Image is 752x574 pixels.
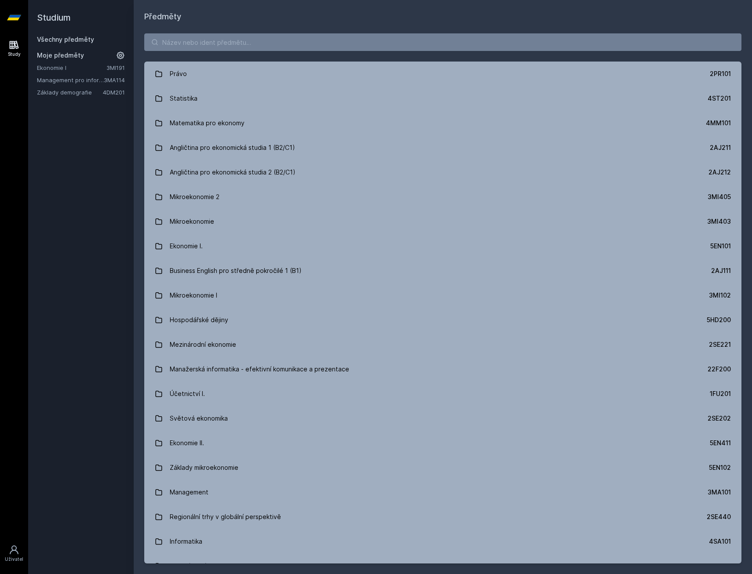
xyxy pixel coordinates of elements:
[144,357,741,381] a: Manažerská informatika - efektivní komunikace a prezentace 22F200
[144,283,741,308] a: Mikroekonomie I 3MI102
[2,540,26,567] a: Uživatel
[144,111,741,135] a: Matematika pro ekonomy 4MM101
[103,89,125,96] a: 4DM201
[708,94,731,103] div: 4ST201
[706,119,731,127] div: 4MM101
[170,213,214,230] div: Mikroekonomie
[144,505,741,529] a: Regionální trhy v globální perspektivě 2SE440
[710,143,731,152] div: 2AJ211
[170,459,238,476] div: Základy mikroekonomie
[144,62,741,86] a: Právo 2PR101
[710,439,731,447] div: 5EN411
[144,11,741,23] h1: Předměty
[170,114,245,132] div: Matematika pro ekonomy
[707,217,731,226] div: 3MI403
[170,434,204,452] div: Ekonomie II.
[106,64,125,71] a: 3MI191
[144,33,741,51] input: Název nebo ident předmětu…
[144,455,741,480] a: Základy mikroekonomie 5EN102
[707,316,731,324] div: 5HD200
[5,556,23,563] div: Uživatel
[2,35,26,62] a: Study
[144,308,741,332] a: Hospodářské dějiny 5HD200
[144,160,741,185] a: Angličtina pro ekonomická studia 2 (B2/C1) 2AJ212
[170,163,296,181] div: Angličtina pro ekonomická studia 2 (B2/C1)
[170,90,197,107] div: Statistika
[170,336,236,353] div: Mezinárodní ekonomie
[144,332,741,357] a: Mezinárodní ekonomie 2SE221
[144,381,741,406] a: Účetnictví I. 1FU201
[144,209,741,234] a: Mikroekonomie 3MI403
[708,365,731,374] div: 22F200
[710,242,731,251] div: 5EN101
[37,76,104,84] a: Management pro informatiky a statistiky
[170,533,202,550] div: Informatika
[144,431,741,455] a: Ekonomie II. 5EN411
[170,139,295,156] div: Angličtina pro ekonomická studia 1 (B2/C1)
[709,537,731,546] div: 4SA101
[144,258,741,283] a: Business English pro středně pokročilé 1 (B1) 2AJ111
[144,86,741,111] a: Statistika 4ST201
[170,360,349,378] div: Manažerská informatika - efektivní komunikace a prezentace
[37,63,106,72] a: Ekonomie I
[709,291,731,300] div: 3MI102
[170,385,205,403] div: Účetnictví I.
[170,508,281,526] div: Regionální trhy v globální perspektivě
[170,483,208,501] div: Management
[711,266,731,275] div: 2AJ111
[708,488,731,497] div: 3MA101
[708,414,731,423] div: 2SE202
[709,340,731,349] div: 2SE221
[708,193,731,201] div: 3MI405
[170,287,217,304] div: Mikroekonomie I
[710,69,731,78] div: 2PR101
[708,168,731,177] div: 2AJ212
[144,529,741,554] a: Informatika 4SA101
[707,512,731,521] div: 2SE440
[170,311,228,329] div: Hospodářské dějiny
[144,480,741,505] a: Management 3MA101
[709,463,731,472] div: 5EN102
[37,36,94,43] a: Všechny předměty
[170,262,302,280] div: Business English pro středně pokročilé 1 (B1)
[170,410,228,427] div: Světová ekonomika
[144,185,741,209] a: Mikroekonomie 2 3MI405
[144,406,741,431] a: Světová ekonomika 2SE202
[170,65,187,83] div: Právo
[8,51,21,58] div: Study
[37,88,103,97] a: Základy demografie
[170,188,219,206] div: Mikroekonomie 2
[144,135,741,160] a: Angličtina pro ekonomická studia 1 (B2/C1) 2AJ211
[170,237,203,255] div: Ekonomie I.
[37,51,84,60] span: Moje předměty
[104,76,125,84] a: 3MA114
[710,389,731,398] div: 1FU201
[144,234,741,258] a: Ekonomie I. 5EN101
[707,562,731,570] div: 2OP401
